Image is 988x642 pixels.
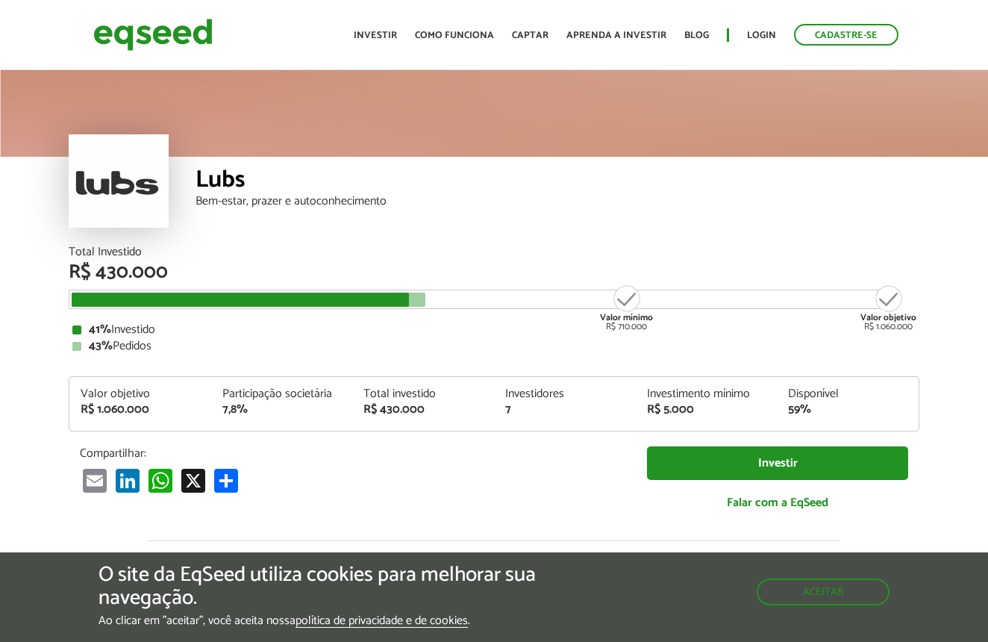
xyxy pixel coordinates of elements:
[860,284,916,331] div: R$ 1.060.000
[89,320,111,340] strong: 41%
[354,31,397,40] a: Investir
[196,196,919,208] div: Bem-estar, prazer e autoconhecimento
[788,388,907,400] div: Disponível
[113,468,143,493] a: LinkedIn
[89,336,113,356] strong: 43%
[647,388,766,400] div: Investimento mínimo
[146,468,175,493] a: WhatsApp
[99,564,573,610] h5: O site da EqSeed utiliza cookies para melhorar sua navegação.
[647,446,908,480] a: Investir
[81,388,200,400] div: Valor objetivo
[788,404,907,416] div: 59%
[80,468,110,493] a: Email
[684,31,709,40] a: Blog
[93,15,213,54] img: EqSeed
[178,468,208,493] a: X
[196,168,919,196] div: Lubs
[512,31,548,40] a: Captar
[81,404,200,416] div: R$ 1.060.000
[363,404,483,416] div: R$ 430.000
[566,31,666,40] a: Aprenda a investir
[860,311,916,325] strong: Valor objetivo
[505,388,625,400] div: Investidores
[600,311,653,325] strong: Valor mínimo
[415,31,494,40] a: Como funciona
[222,404,342,416] div: 7,8%
[505,404,625,416] div: 7
[296,615,468,628] a: política de privacidade e de cookies
[69,246,919,258] div: Total Investido
[647,487,908,518] a: Falar com a EqSeed
[211,468,241,493] a: Compartilhar
[747,31,776,40] a: Login
[99,614,573,628] p: Ao clicar em "aceitar", você aceita nossa .
[598,284,654,331] div: R$ 710.000
[757,579,889,605] button: Aceitar
[80,446,625,461] p: Compartilhar:
[363,388,483,400] div: Total investido
[647,404,766,416] div: R$ 5.000
[794,24,898,46] a: Cadastre-se
[222,388,342,400] div: Participação societária
[72,340,916,352] div: Pedidos
[72,324,916,336] div: Investido
[69,263,919,282] div: R$ 430.000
